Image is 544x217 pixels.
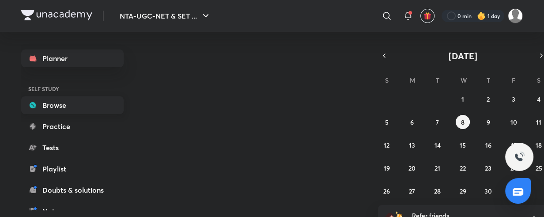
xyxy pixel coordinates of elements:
[461,76,467,84] abbr: Wednesday
[510,141,516,149] abbr: October 17, 2025
[461,95,464,103] abbr: October 1, 2025
[431,138,445,152] button: October 14, 2025
[431,184,445,198] button: October 28, 2025
[536,118,541,126] abbr: October 11, 2025
[514,152,525,162] img: ttu
[481,92,495,106] button: October 2, 2025
[390,49,535,62] button: [DATE]
[380,184,394,198] button: October 26, 2025
[536,141,542,149] abbr: October 18, 2025
[436,76,439,84] abbr: Tuesday
[384,141,389,149] abbr: October 12, 2025
[410,76,415,84] abbr: Monday
[21,96,124,114] a: Browse
[459,187,466,195] abbr: October 29, 2025
[486,118,490,126] abbr: October 9, 2025
[477,11,486,20] img: streak
[456,161,470,175] button: October 22, 2025
[506,115,521,129] button: October 10, 2025
[461,118,465,126] abbr: October 8, 2025
[405,184,419,198] button: October 27, 2025
[21,181,124,199] a: Doubts & solutions
[484,187,492,195] abbr: October 30, 2025
[21,10,92,20] img: Company Logo
[512,76,515,84] abbr: Friday
[481,184,495,198] button: October 30, 2025
[21,81,124,96] h6: SELF STUDY
[409,187,415,195] abbr: October 27, 2025
[486,76,490,84] abbr: Thursday
[537,76,540,84] abbr: Saturday
[21,118,124,135] a: Practice
[510,164,517,172] abbr: October 24, 2025
[409,141,415,149] abbr: October 13, 2025
[506,184,521,198] button: October 31, 2025
[385,118,389,126] abbr: October 5, 2025
[405,161,419,175] button: October 20, 2025
[405,115,419,129] button: October 6, 2025
[449,50,477,62] span: [DATE]
[423,12,431,20] img: avatar
[506,92,521,106] button: October 3, 2025
[380,138,394,152] button: October 12, 2025
[460,164,466,172] abbr: October 22, 2025
[431,115,445,129] button: October 7, 2025
[536,164,542,172] abbr: October 25, 2025
[485,164,491,172] abbr: October 23, 2025
[510,118,517,126] abbr: October 10, 2025
[21,49,124,67] a: Planner
[408,164,416,172] abbr: October 20, 2025
[512,95,515,103] abbr: October 3, 2025
[380,161,394,175] button: October 19, 2025
[456,138,470,152] button: October 15, 2025
[21,160,124,178] a: Playlist
[405,138,419,152] button: October 13, 2025
[481,138,495,152] button: October 16, 2025
[380,115,394,129] button: October 5, 2025
[506,138,521,152] button: October 17, 2025
[384,164,390,172] abbr: October 19, 2025
[481,115,495,129] button: October 9, 2025
[436,118,439,126] abbr: October 7, 2025
[460,141,466,149] abbr: October 15, 2025
[506,161,521,175] button: October 24, 2025
[21,139,124,156] a: Tests
[21,10,92,23] a: Company Logo
[508,8,523,23] img: Anagha Barhanpure
[420,9,434,23] button: avatar
[485,141,491,149] abbr: October 16, 2025
[456,92,470,106] button: October 1, 2025
[385,76,389,84] abbr: Sunday
[431,161,445,175] button: October 21, 2025
[537,95,540,103] abbr: October 4, 2025
[456,115,470,129] button: October 8, 2025
[481,161,495,175] button: October 23, 2025
[434,164,440,172] abbr: October 21, 2025
[487,95,490,103] abbr: October 2, 2025
[383,187,390,195] abbr: October 26, 2025
[434,187,441,195] abbr: October 28, 2025
[114,7,216,25] button: NTA-UGC-NET & SET ...
[410,118,414,126] abbr: October 6, 2025
[456,184,470,198] button: October 29, 2025
[434,141,441,149] abbr: October 14, 2025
